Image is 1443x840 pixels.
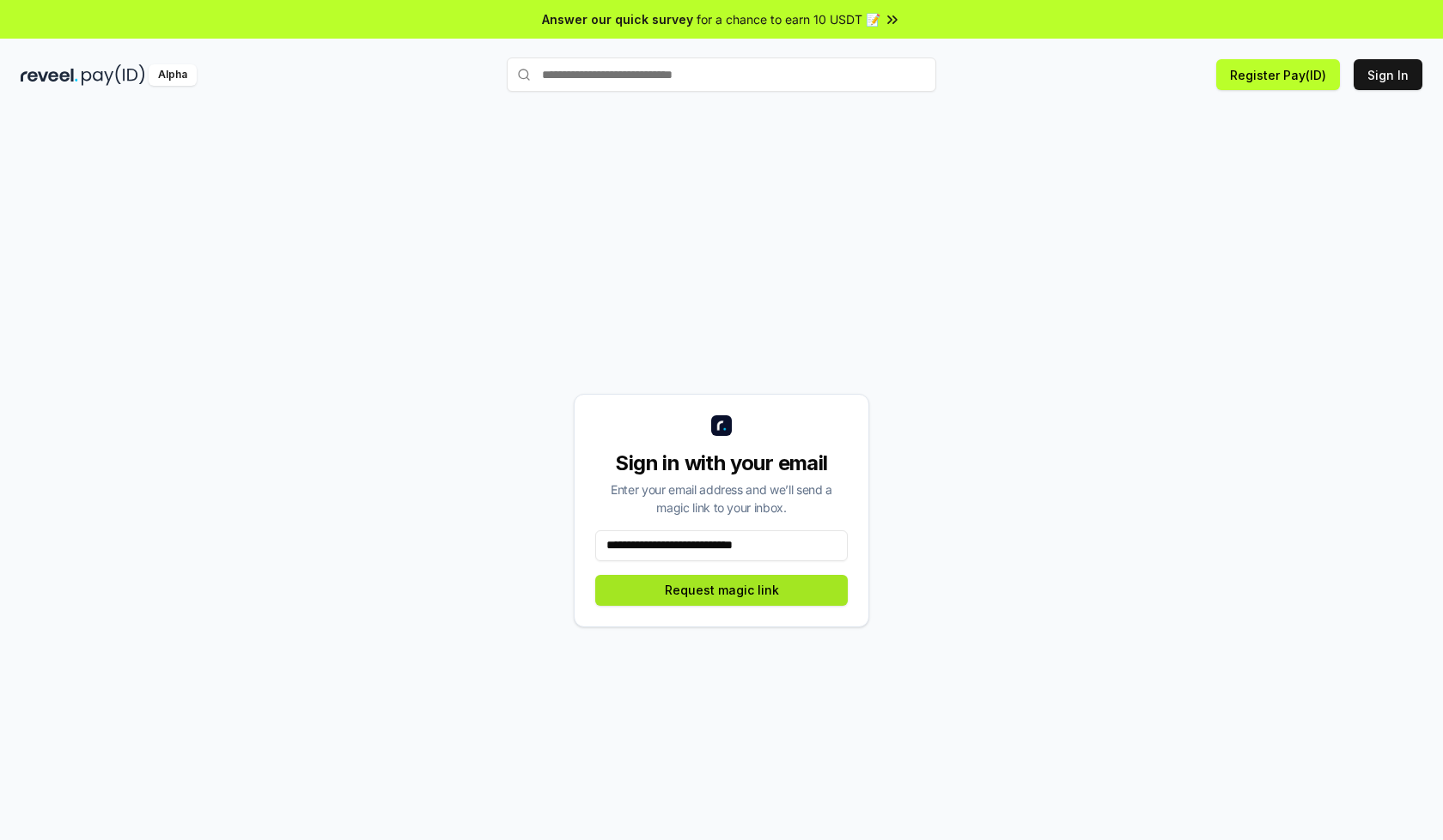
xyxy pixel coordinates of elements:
button: Request magic link [595,575,848,606]
span: for a chance to earn 10 USDT 📝 [697,10,880,28]
img: pay_id [82,64,145,86]
img: reveel_dark [21,64,78,86]
div: Sign in with your email [595,450,848,477]
div: Enter your email address and we’ll send a magic link to your inbox. [595,480,848,517]
img: logo_small [711,415,732,436]
button: Sign In [1354,59,1422,90]
button: Register Pay(ID) [1216,59,1340,90]
span: Answer our quick survey [542,10,693,28]
div: Alpha [149,64,197,86]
